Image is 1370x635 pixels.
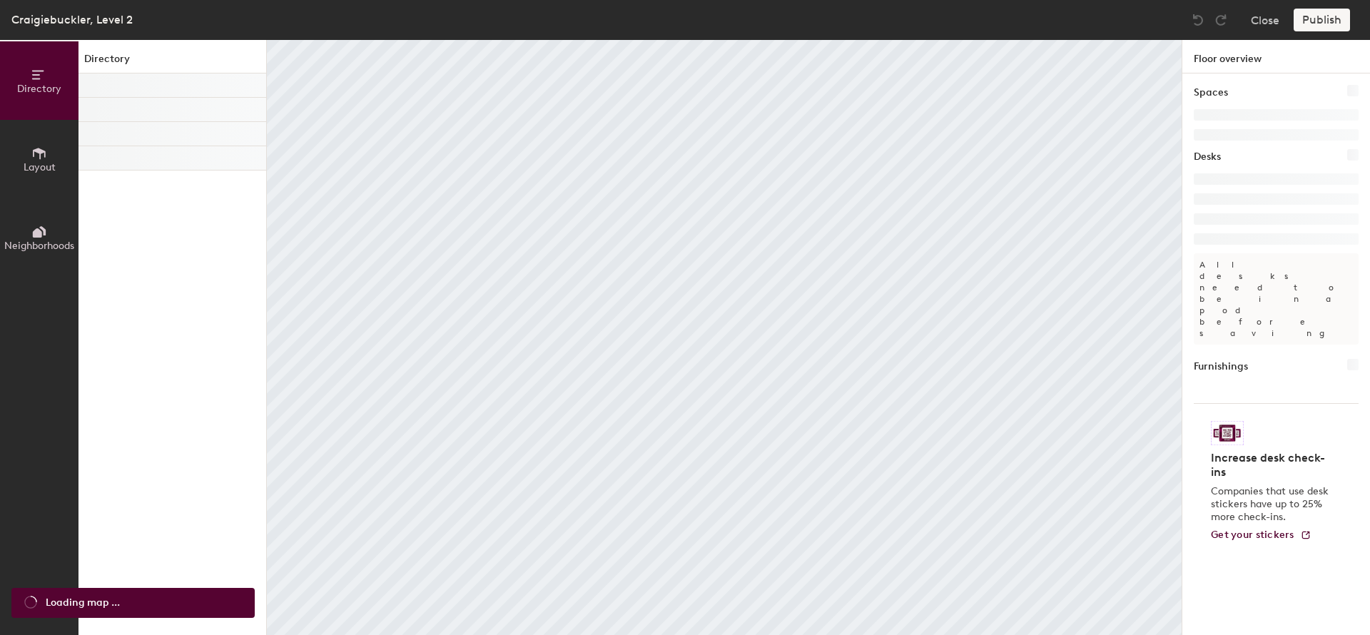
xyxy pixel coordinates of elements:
[4,240,74,252] span: Neighborhoods
[46,595,120,611] span: Loading map ...
[1211,529,1294,541] span: Get your stickers
[1194,85,1228,101] h1: Spaces
[267,40,1182,635] canvas: Map
[1214,13,1228,27] img: Redo
[1194,359,1248,375] h1: Furnishings
[1211,451,1333,479] h4: Increase desk check-ins
[78,51,266,73] h1: Directory
[11,11,133,29] div: Craigiebuckler, Level 2
[1194,253,1359,345] p: All desks need to be in a pod before saving
[1211,485,1333,524] p: Companies that use desk stickers have up to 25% more check-ins.
[17,83,61,95] span: Directory
[1182,40,1370,73] h1: Floor overview
[1251,9,1279,31] button: Close
[1194,149,1221,165] h1: Desks
[1211,421,1244,445] img: Sticker logo
[24,161,56,173] span: Layout
[1191,13,1205,27] img: Undo
[1211,529,1311,542] a: Get your stickers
